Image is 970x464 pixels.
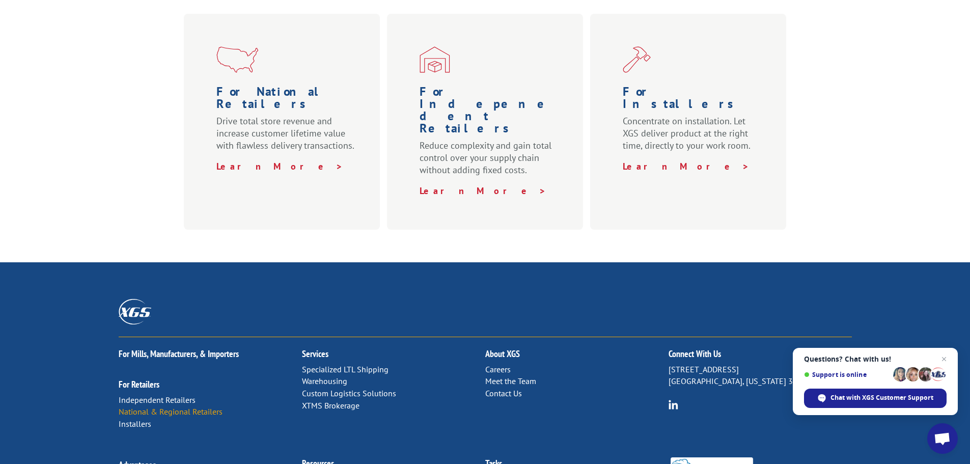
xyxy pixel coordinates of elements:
img: XGS_Logos_ALL_2024_All_White [119,299,151,324]
a: Meet the Team [485,376,536,386]
span: Close chat [938,353,950,365]
a: Warehousing [302,376,347,386]
a: Custom Logistics Solutions [302,388,396,398]
a: Learn More > [623,160,750,172]
a: Installers [119,419,151,429]
h1: For Indepenedent Retailers [420,86,555,140]
div: Open chat [927,423,958,454]
h1: For National Retailers [216,86,359,115]
img: xgs-icon-nationwide-reach-red [216,46,258,73]
p: Drive total store revenue and increase customer lifetime value with flawless delivery transactions. [216,115,359,160]
a: XTMS Brokerage [302,400,359,411]
p: Concentrate on installation. Let XGS deliver product at the right time, directly to your work room. [623,115,758,160]
div: Chat with XGS Customer Support [804,389,947,408]
span: Questions? Chat with us! [804,355,947,363]
span: Support is online [804,371,890,378]
span: Chat with XGS Customer Support [830,393,933,402]
img: XGS_Icon_SMBFlooringRetailer_Red [420,46,450,73]
a: Services [302,348,328,360]
h2: Connect With Us [669,349,852,364]
a: For Retailers [119,378,159,390]
a: Learn More > [420,185,546,197]
a: About XGS [485,348,520,360]
p: [STREET_ADDRESS] [GEOGRAPHIC_DATA], [US_STATE] 37421 [669,364,852,388]
img: group-6 [669,400,678,410]
a: Independent Retailers [119,395,196,405]
a: Learn More > [216,160,343,172]
a: Specialized LTL Shipping [302,364,389,374]
a: Contact Us [485,388,522,398]
a: National & Regional Retailers [119,406,223,417]
p: Reduce complexity and gain total control over your supply chain without adding fixed costs. [420,140,555,185]
a: Careers [485,364,511,374]
a: For Mills, Manufacturers, & Importers [119,348,239,360]
img: XGS_Icon_Installers_Red [623,46,651,73]
h1: For Installers [623,86,758,115]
